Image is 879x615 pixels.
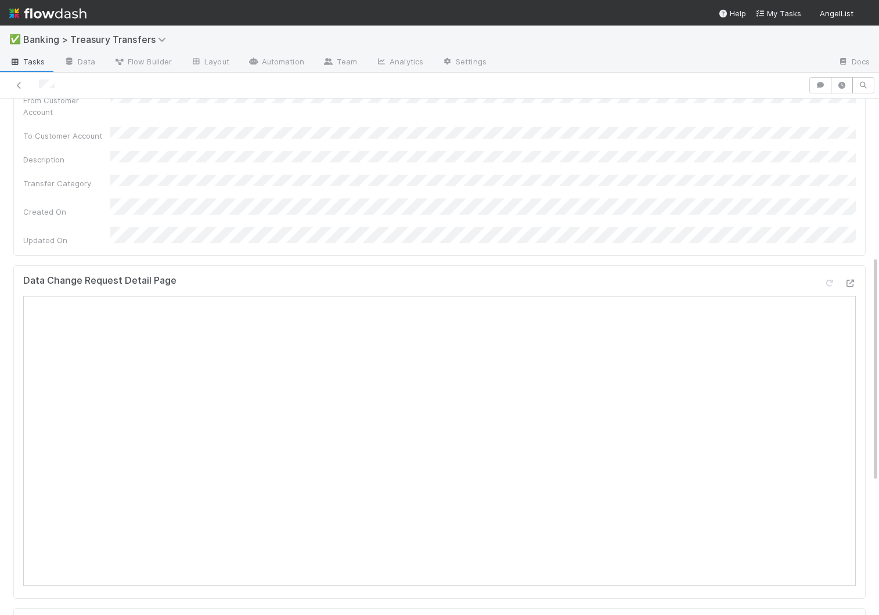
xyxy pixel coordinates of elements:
[366,53,433,72] a: Analytics
[114,56,172,67] span: Flow Builder
[433,53,496,72] a: Settings
[23,130,110,142] div: To Customer Account
[718,8,746,19] div: Help
[9,34,21,44] span: ✅
[239,53,314,72] a: Automation
[105,53,181,72] a: Flow Builder
[23,34,172,45] span: Banking > Treasury Transfers
[314,53,366,72] a: Team
[9,3,87,23] img: logo-inverted-e16ddd16eac7371096b0.svg
[828,53,879,72] a: Docs
[23,154,110,165] div: Description
[23,206,110,218] div: Created On
[755,9,801,18] span: My Tasks
[23,234,110,246] div: Updated On
[858,8,870,20] img: avatar_5d1523cf-d377-42ee-9d1c-1d238f0f126b.png
[181,53,239,72] a: Layout
[23,178,110,189] div: Transfer Category
[23,95,110,118] div: From Customer Account
[820,9,853,18] span: AngelList
[9,56,45,67] span: Tasks
[55,53,105,72] a: Data
[755,8,801,19] a: My Tasks
[23,275,176,287] h5: Data Change Request Detail Page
